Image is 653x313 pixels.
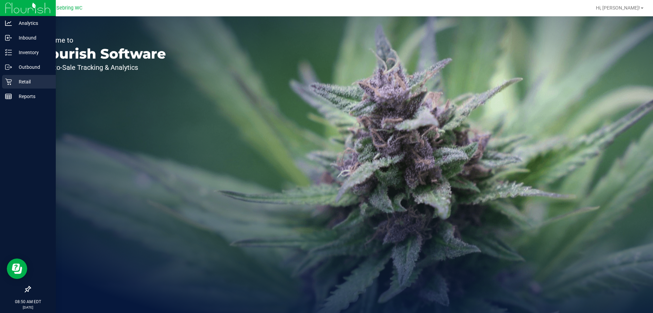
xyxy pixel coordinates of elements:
[37,47,166,61] p: Flourish Software
[5,64,12,71] inline-svg: Outbound
[3,305,53,310] p: [DATE]
[3,299,53,305] p: 08:50 AM EDT
[56,5,82,11] span: Sebring WC
[37,37,166,44] p: Welcome to
[12,34,53,42] p: Inbound
[12,63,53,71] p: Outbound
[12,92,53,100] p: Reports
[5,78,12,85] inline-svg: Retail
[596,5,640,11] span: Hi, [PERSON_NAME]!
[5,20,12,27] inline-svg: Analytics
[12,48,53,57] p: Inventory
[5,49,12,56] inline-svg: Inventory
[5,34,12,41] inline-svg: Inbound
[12,19,53,27] p: Analytics
[37,64,166,71] p: Seed-to-Sale Tracking & Analytics
[5,93,12,100] inline-svg: Reports
[12,78,53,86] p: Retail
[7,259,27,279] iframe: Resource center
